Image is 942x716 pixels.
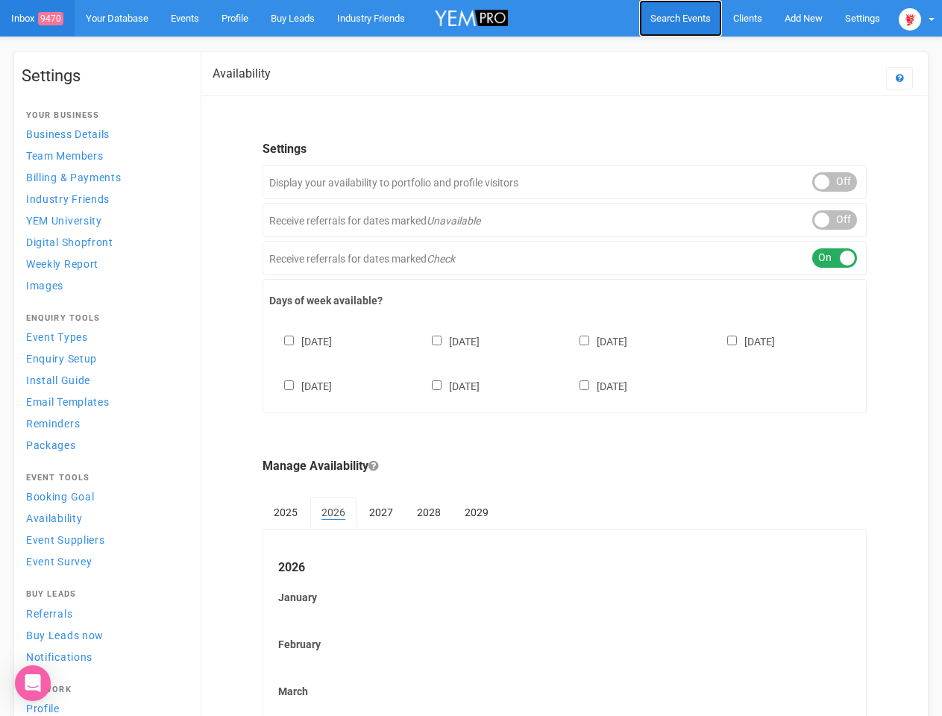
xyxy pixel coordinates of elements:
span: Weekly Report [26,258,98,270]
em: Check [427,253,455,265]
a: Industry Friends [22,189,186,209]
span: Reminders [26,418,80,430]
h4: Network [26,685,181,694]
legend: Manage Availability [263,458,867,475]
span: Install Guide [26,374,90,386]
label: [DATE] [269,377,332,394]
a: Booking Goal [22,486,186,506]
a: Availability [22,508,186,528]
h4: Buy Leads [26,590,181,599]
span: Business Details [26,128,110,140]
span: Notifications [26,651,92,663]
a: Team Members [22,145,186,166]
a: Business Details [22,124,186,144]
div: Receive referrals for dates marked [263,203,867,237]
label: March [278,684,851,699]
span: YEM University [26,215,102,227]
label: [DATE] [417,377,480,394]
label: January [278,590,851,605]
span: 9470 [38,12,63,25]
a: 2026 [310,497,357,529]
label: [DATE] [565,377,627,394]
span: Clients [733,13,762,24]
input: [DATE] [284,336,294,345]
a: Enquiry Setup [22,348,186,368]
div: Receive referrals for dates marked [263,241,867,275]
label: February [278,637,851,652]
a: Event Survey [22,551,186,571]
span: Availability [26,512,82,524]
em: Unavailable [427,215,480,227]
h2: Availability [213,67,271,81]
input: [DATE] [580,336,589,345]
a: Referrals [22,603,186,624]
div: Open Intercom Messenger [15,665,51,701]
input: [DATE] [580,380,589,390]
a: 2028 [406,497,452,527]
a: Notifications [22,647,186,667]
a: Event Suppliers [22,530,186,550]
h4: Event Tools [26,474,181,483]
h4: Enquiry Tools [26,314,181,323]
input: [DATE] [432,336,442,345]
span: Email Templates [26,396,110,408]
h1: Settings [22,67,186,85]
a: Buy Leads now [22,625,186,645]
span: Booking Goal [26,491,94,503]
div: Display your availability to portfolio and profile visitors [263,165,867,199]
legend: Settings [263,141,867,158]
a: Images [22,275,186,295]
span: Event Types [26,331,88,343]
label: [DATE] [269,333,332,349]
label: Days of week available? [269,293,860,308]
input: [DATE] [727,336,737,345]
input: [DATE] [432,380,442,390]
span: Event Suppliers [26,534,105,546]
a: Email Templates [22,392,186,412]
span: Images [26,280,63,292]
img: open-uri20250107-2-1pbi2ie [899,8,921,31]
a: Packages [22,435,186,455]
label: [DATE] [712,333,775,349]
h4: Your Business [26,111,181,120]
a: 2025 [263,497,309,527]
a: 2027 [358,497,404,527]
span: Add New [785,13,823,24]
span: Event Survey [26,556,92,568]
legend: 2026 [278,559,851,577]
a: Install Guide [22,370,186,390]
a: Event Types [22,327,186,347]
span: Digital Shopfront [26,236,113,248]
a: Billing & Payments [22,167,186,187]
a: YEM University [22,210,186,230]
a: Weekly Report [22,254,186,274]
span: Search Events [650,13,711,24]
a: Digital Shopfront [22,232,186,252]
label: [DATE] [565,333,627,349]
span: Team Members [26,150,103,162]
a: 2029 [453,497,500,527]
a: Reminders [22,413,186,433]
span: Enquiry Setup [26,353,97,365]
span: Billing & Payments [26,172,122,183]
span: Packages [26,439,76,451]
input: [DATE] [284,380,294,390]
label: [DATE] [417,333,480,349]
